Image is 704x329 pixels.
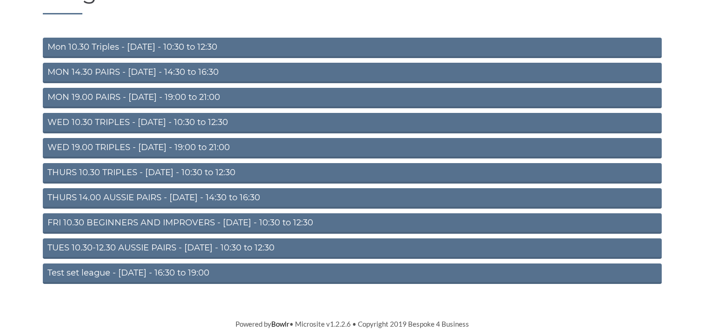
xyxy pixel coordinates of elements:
a: THURS 10.30 TRIPLES - [DATE] - 10:30 to 12:30 [43,163,662,184]
a: Mon 10.30 Triples - [DATE] - 10:30 to 12:30 [43,38,662,58]
span: Powered by • Microsite v1.2.2.6 • Copyright 2019 Bespoke 4 Business [235,320,469,328]
a: WED 19.00 TRIPLES - [DATE] - 19:00 to 21:00 [43,138,662,158]
a: Bowlr [271,320,289,328]
a: MON 14.30 PAIRS - [DATE] - 14:30 to 16:30 [43,63,662,83]
a: TUES 10.30-12.30 AUSSIE PAIRS - [DATE] - 10:30 to 12:30 [43,238,662,259]
a: Test set league - [DATE] - 16:30 to 19:00 [43,263,662,284]
a: MON 19.00 PAIRS - [DATE] - 19:00 to 21:00 [43,88,662,108]
a: FRI 10.30 BEGINNERS AND IMPROVERS - [DATE] - 10:30 to 12:30 [43,213,662,234]
a: THURS 14.00 AUSSIE PAIRS - [DATE] - 14:30 to 16:30 [43,188,662,209]
a: WED 10.30 TRIPLES - [DATE] - 10:30 to 12:30 [43,113,662,133]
